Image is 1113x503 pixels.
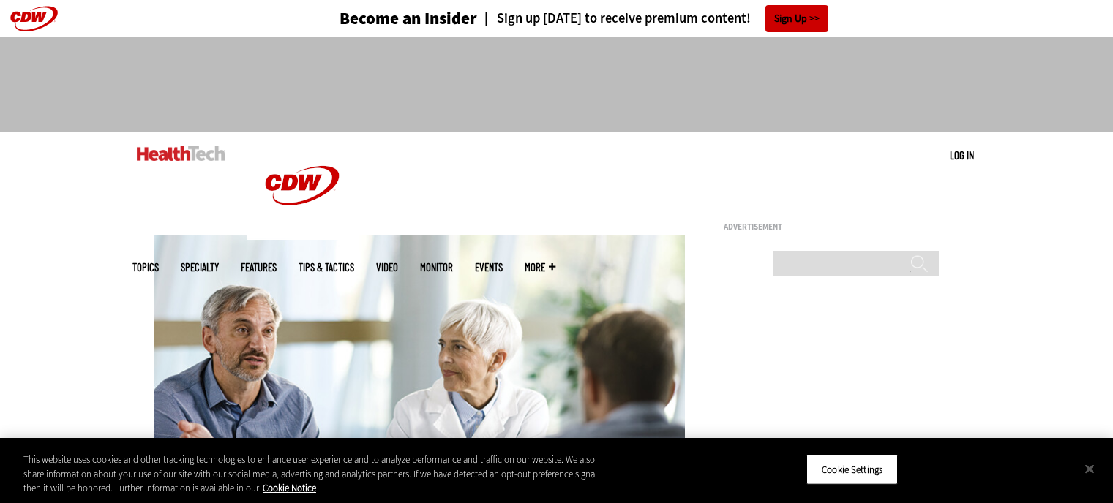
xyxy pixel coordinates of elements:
span: More [525,262,555,273]
a: Video [376,262,398,273]
span: Topics [132,262,159,273]
button: Close [1073,453,1106,485]
div: User menu [950,148,974,163]
h3: Become an Insider [340,10,477,27]
img: Home [247,132,357,240]
iframe: advertisement [291,51,823,117]
a: Events [475,262,503,273]
img: Home [137,146,225,161]
a: CDW [247,228,357,243]
a: Log in [950,148,974,162]
iframe: advertisement [724,237,943,420]
a: Tips & Tactics [299,262,354,273]
button: Cookie Settings [806,454,898,485]
a: Features [241,262,277,273]
span: Specialty [181,262,219,273]
div: This website uses cookies and other tracking technologies to enhance user experience and to analy... [23,453,612,496]
a: Sign up [DATE] to receive premium content! [477,12,751,26]
a: Sign Up [765,5,828,32]
a: More information about your privacy [263,482,316,494]
a: Become an Insider [285,10,477,27]
a: MonITor [420,262,453,273]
